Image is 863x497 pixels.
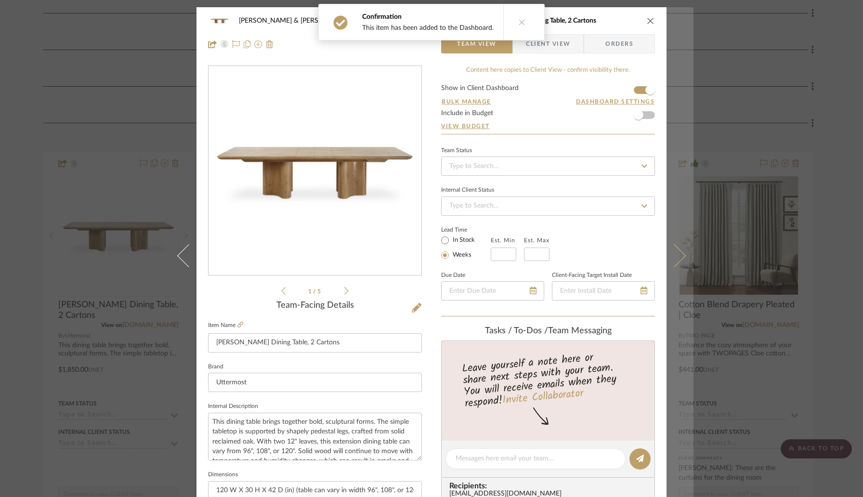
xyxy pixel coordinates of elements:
[208,373,422,392] input: Enter Brand
[317,288,322,294] span: 5
[209,66,421,275] div: 0
[208,11,231,30] img: 5eb67ff5-3798-48cb-ad7c-f510357969bd_48x40.jpg
[451,251,471,260] label: Weeks
[441,148,472,153] div: Team Status
[441,122,655,130] a: View Budget
[526,34,570,53] span: Client View
[266,40,274,48] img: Remove from project
[441,65,655,75] div: Content here copies to Client View - confirm visibility there.
[441,97,492,106] button: Bulk Manage
[441,273,465,278] label: Due Date
[308,288,313,294] span: 1
[239,17,427,24] span: [PERSON_NAME] & [PERSON_NAME] - [STREET_ADDRESS]
[552,281,655,301] input: Enter Install Date
[441,281,544,301] input: Enter Due Date
[441,326,655,337] div: team Messaging
[524,237,549,244] label: Est. Max
[208,333,422,353] input: Enter Item Name
[451,236,475,245] label: In Stock
[441,196,655,216] input: Type to Search…
[208,301,422,311] div: Team-Facing Details
[595,34,644,53] span: Orders
[485,327,548,335] span: Tasks / To-Dos /
[208,321,243,329] label: Item Name
[362,12,494,22] div: Confirmation
[208,365,223,369] label: Brand
[208,404,258,409] label: Internal Description
[441,157,655,176] input: Type to Search…
[440,347,656,412] div: Leave yourself a note here or share next steps with your team. You will receive emails when they ...
[646,16,655,25] button: close
[441,188,494,193] div: Internal Client Status
[362,24,494,32] div: This item has been added to the Dashboard.
[210,66,419,275] img: 5eb67ff5-3798-48cb-ad7c-f510357969bd_436x436.jpg
[441,225,491,234] label: Lead Time
[502,385,584,409] a: Invite Collaborator
[313,288,317,294] span: /
[208,472,238,477] label: Dimensions
[449,482,651,490] span: Recipients:
[575,97,655,106] button: Dashboard Settings
[491,237,515,244] label: Est. Min
[552,273,632,278] label: Client-Facing Target Install Date
[441,234,491,261] mat-radio-group: Select item type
